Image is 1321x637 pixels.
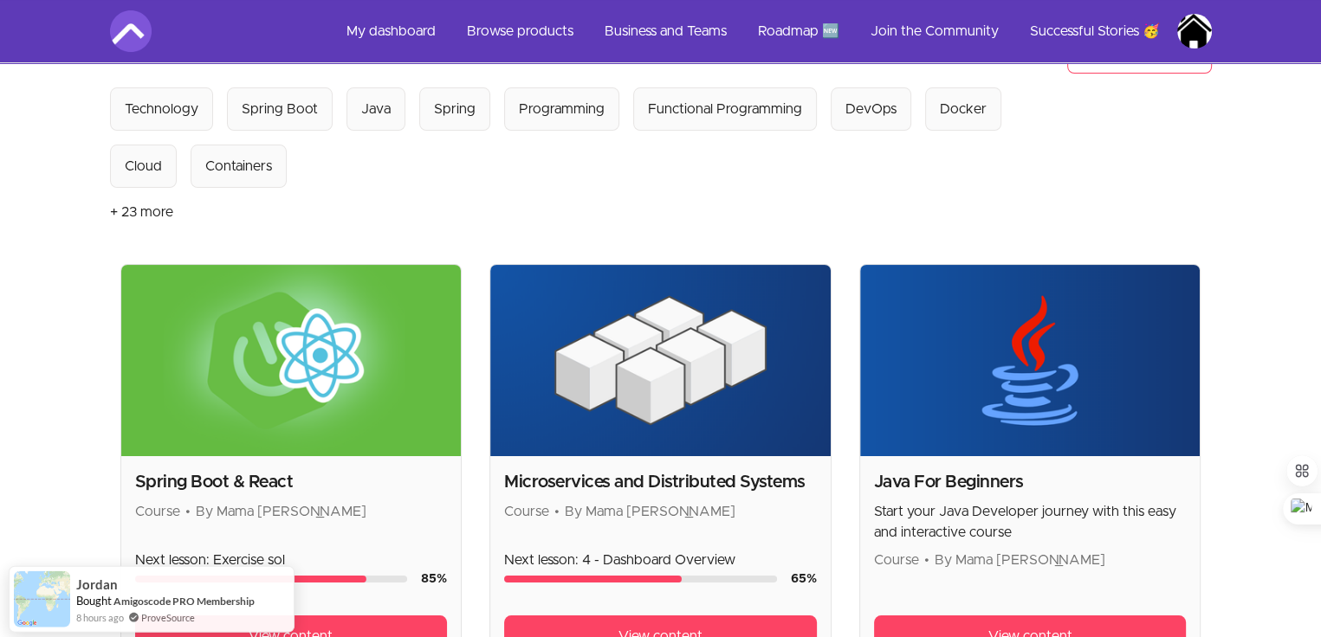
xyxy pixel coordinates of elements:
span: By Mama [PERSON_NAME] [935,553,1105,567]
h2: Java For Beginners [874,470,1187,494]
h2: Microservices and Distributed Systems [504,470,817,494]
div: Functional Programming [648,99,802,119]
div: Programming [519,99,605,119]
img: Profile image for Muhammad Faisal Imran Khan [1177,14,1212,48]
p: Next lesson: Exercise sol [135,550,448,570]
div: Spring [434,99,476,119]
span: Course [874,553,919,567]
div: Course progress [504,576,777,582]
a: Business and Teams [591,10,741,52]
nav: Main [333,10,1212,52]
div: Cloud [125,156,162,177]
a: Successful Stories 🥳 [1016,10,1174,52]
span: 65 % [791,573,817,585]
p: Next lesson: 4 - Dashboard Overview [504,550,817,570]
img: Product image for Microservices and Distributed Systems [490,265,831,456]
div: Spring Boot [242,99,318,119]
span: Course [504,505,549,518]
span: • [185,505,191,518]
span: By Mama [PERSON_NAME] [196,505,366,518]
a: Browse products [453,10,587,52]
span: By Mama [PERSON_NAME] [565,505,735,518]
a: Amigoscode PRO Membership [113,590,255,603]
a: Roadmap 🆕 [744,10,853,52]
p: Start your Java Developer journey with this easy and interactive course [874,501,1187,543]
div: Technology [125,99,198,119]
a: Join the Community [857,10,1013,52]
img: Amigoscode logo [110,10,152,52]
span: • [924,553,929,567]
div: Java [361,99,391,119]
span: Jordan [76,573,118,588]
a: My dashboard [333,10,450,52]
img: Product image for Java For Beginners [860,265,1201,456]
h2: Spring Boot & React [135,470,448,494]
a: ProveSource [141,606,195,621]
div: Containers [205,156,272,177]
span: 85 % [421,573,447,585]
button: + 23 more [110,188,173,236]
span: • [554,505,560,518]
img: provesource social proof notification image [14,567,70,623]
span: Bought [76,589,112,603]
span: Course [135,505,180,518]
div: DevOps [845,99,897,119]
span: 8 hours ago [76,606,124,621]
div: Docker [940,99,987,119]
img: Product image for Spring Boot & React [121,265,462,456]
